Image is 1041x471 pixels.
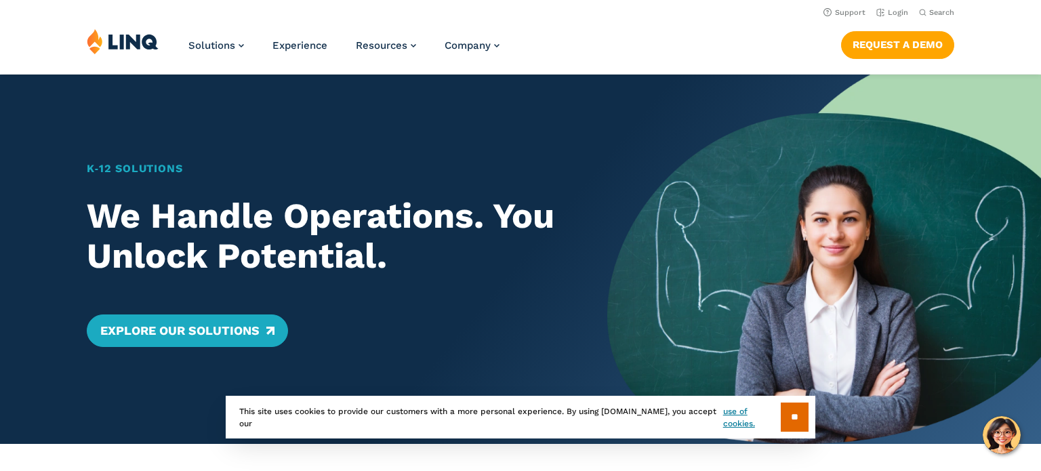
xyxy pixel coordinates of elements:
button: Open Search Bar [919,7,954,18]
img: Home Banner [607,75,1041,444]
span: Company [445,39,491,52]
button: Hello, have a question? Let’s chat. [983,416,1021,454]
a: Company [445,39,499,52]
nav: Button Navigation [841,28,954,58]
img: LINQ | K‑12 Software [87,28,159,54]
a: Resources [356,39,416,52]
span: Solutions [188,39,235,52]
nav: Primary Navigation [188,28,499,73]
h1: K‑12 Solutions [87,161,565,177]
a: Experience [272,39,327,52]
h2: We Handle Operations. You Unlock Potential. [87,196,565,277]
a: Explore Our Solutions [87,314,288,347]
div: This site uses cookies to provide our customers with a more personal experience. By using [DOMAIN... [226,396,815,438]
a: Solutions [188,39,244,52]
span: Resources [356,39,407,52]
a: Login [876,8,908,17]
a: use of cookies. [723,405,781,430]
a: Support [823,8,865,17]
a: Request a Demo [841,31,954,58]
span: Search [929,8,954,17]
